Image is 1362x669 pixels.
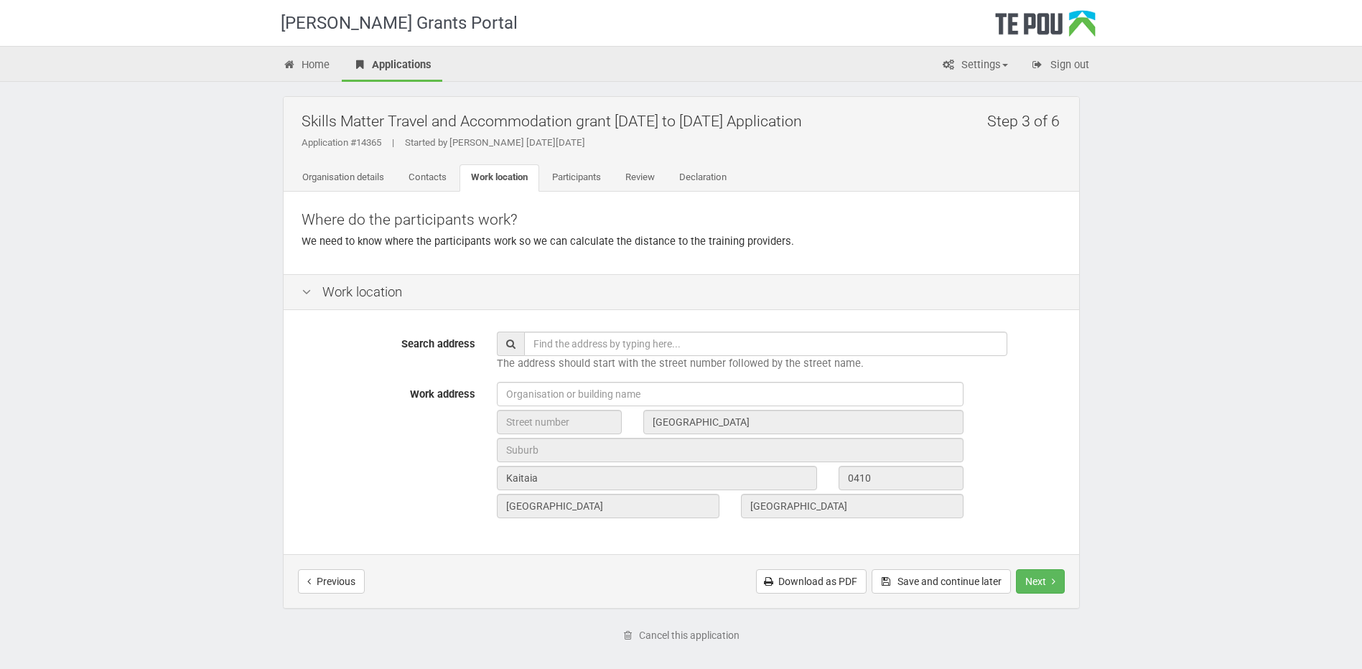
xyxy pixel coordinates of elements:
p: We need to know where the participants work so we can calculate the distance to the training prov... [302,234,1061,249]
label: Search address [291,332,486,352]
a: Participants [541,164,612,192]
a: Home [272,50,341,82]
input: Organisation or building name [497,382,964,406]
input: Find the address by typing here... [524,332,1007,356]
a: Download as PDF [756,569,867,594]
input: Street number [497,410,622,434]
a: Applications [342,50,442,82]
a: Organisation details [291,164,396,192]
h2: Step 3 of 6 [987,104,1068,138]
input: Post code [839,466,964,490]
input: City [497,466,817,490]
a: Settings [931,50,1019,82]
a: Sign out [1020,50,1100,82]
a: Declaration [668,164,738,192]
button: Next step [1016,569,1065,594]
div: Te Pou Logo [995,10,1096,46]
input: State [497,494,719,518]
h2: Skills Matter Travel and Accommodation grant [DATE] to [DATE] Application [302,104,1068,138]
a: Cancel this application [613,623,749,647]
input: Country [741,494,964,518]
label: Work address [291,382,486,402]
div: Work location [284,274,1079,311]
input: Street [643,410,964,434]
a: Review [614,164,666,192]
p: Where do the participants work? [302,210,1061,230]
span: | [381,137,405,148]
a: Work location [460,164,539,192]
button: Previous step [298,569,365,594]
input: Suburb [497,438,964,462]
a: Contacts [397,164,458,192]
span: The address should start with the street number followed by the street name. [497,357,864,370]
button: Save and continue later [872,569,1011,594]
div: Application #14365 Started by [PERSON_NAME] [DATE][DATE] [302,136,1068,149]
